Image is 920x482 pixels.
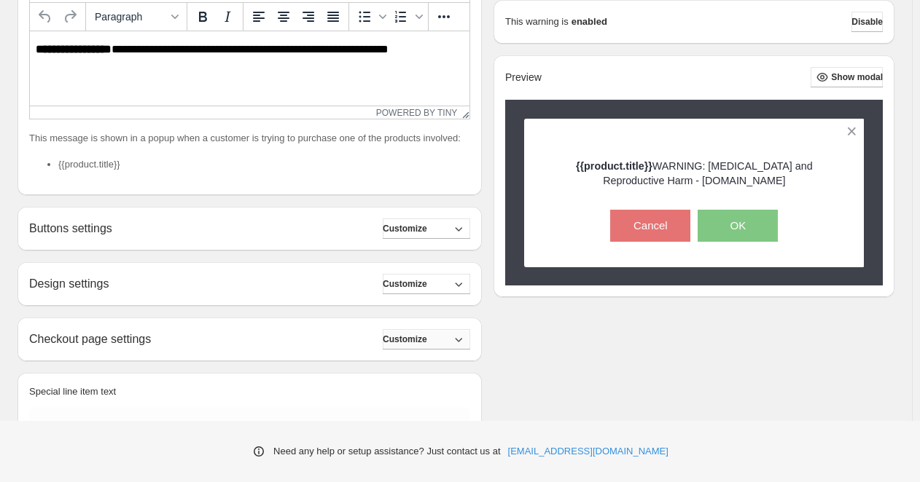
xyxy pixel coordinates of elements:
button: Disable [851,12,883,32]
button: Redo [58,4,82,29]
button: Bold [190,4,215,29]
div: Numbered list [389,4,425,29]
button: Customize [383,329,470,349]
span: Customize [383,278,427,290]
h2: Preview [505,71,542,84]
button: Formats [89,4,184,29]
button: Customize [383,218,470,239]
strong: enabled [572,15,607,29]
a: [EMAIL_ADDRESS][DOMAIN_NAME] [508,444,668,459]
button: Align left [246,4,271,29]
span: Disable [851,16,883,28]
div: Resize [457,106,469,119]
span: Special line item text [29,386,116,397]
h2: Design settings [29,277,109,291]
button: Undo [33,4,58,29]
p: This message is shown in a popup when a customer is trying to purchase one of the products involved: [29,131,470,146]
button: Show modal [811,67,883,87]
a: Powered by Tiny [376,108,458,118]
span: Paragraph [95,11,166,23]
button: OK [698,210,778,242]
div: Bullet list [352,4,389,29]
p: This warning is [505,15,569,29]
button: Align center [271,4,296,29]
span: Show modal [831,71,883,83]
button: Customize [383,274,470,294]
button: Justify [321,4,346,29]
button: Cancel [610,210,690,242]
p: WARNING: [MEDICAL_DATA] and Reproductive Harm - [DOMAIN_NAME] [550,159,839,188]
h2: Buttons settings [29,221,112,235]
button: Align right [296,4,321,29]
h2: Checkout page settings [29,332,151,346]
button: Italic [215,4,240,29]
span: Customize [383,223,427,234]
iframe: Rich Text Area [30,31,469,106]
button: More... [432,4,456,29]
span: Customize [383,333,427,345]
strong: {{product.title}} [576,160,652,172]
li: {{product.title}} [58,157,470,172]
